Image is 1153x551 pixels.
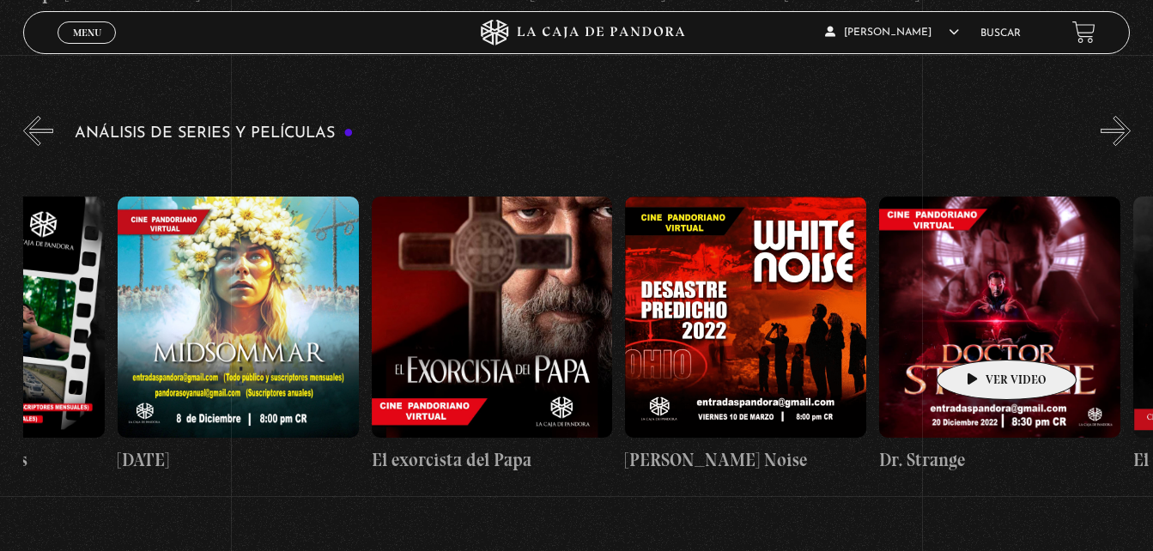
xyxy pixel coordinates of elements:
button: Previous [23,116,53,146]
span: [PERSON_NAME] [825,27,959,38]
h4: [DATE] [118,446,359,474]
a: Buscar [980,28,1021,39]
h4: El exorcista del Papa [372,446,613,474]
span: Menu [73,27,101,38]
h4: [PERSON_NAME] Noise [625,446,866,474]
a: Dr. Strange [879,159,1120,511]
a: [DATE] [118,159,359,511]
a: [PERSON_NAME] Noise [625,159,866,511]
h3: Análisis de series y películas [75,125,354,142]
a: El exorcista del Papa [372,159,613,511]
h4: Dr. Strange [879,446,1120,474]
button: Next [1101,116,1131,146]
a: View your shopping cart [1072,21,1095,44]
span: Cerrar [67,42,107,54]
